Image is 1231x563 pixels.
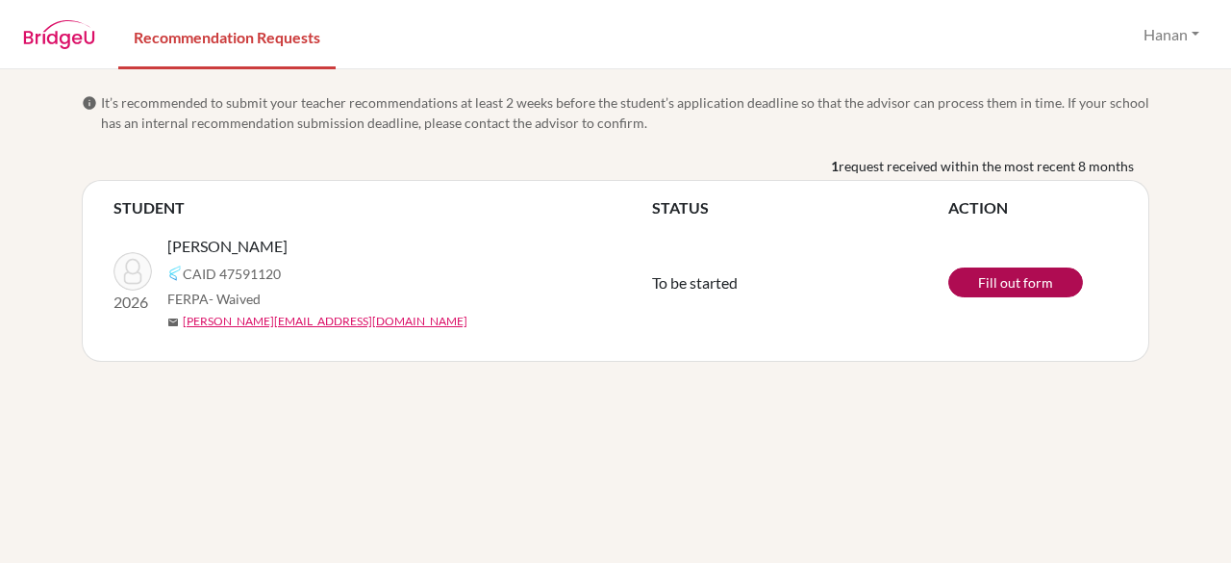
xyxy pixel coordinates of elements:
a: Recommendation Requests [118,3,336,69]
img: Common App logo [167,266,183,281]
span: CAID 47591120 [183,264,281,284]
span: To be started [652,273,738,292]
b: 1 [831,156,839,176]
span: It’s recommended to submit your teacher recommendations at least 2 weeks before the student’s app... [101,92,1149,133]
span: request received within the most recent 8 months [839,156,1134,176]
img: Khairi, Jana [113,252,152,291]
th: ACTION [948,196,1118,219]
p: 2026 [113,291,152,314]
th: STUDENT [113,196,652,219]
button: Hanan [1135,16,1208,53]
span: - Waived [209,291,261,307]
th: STATUS [652,196,948,219]
span: info [82,95,97,111]
span: FERPA [167,289,261,309]
span: mail [167,317,179,328]
a: Fill out form [948,268,1083,297]
span: [PERSON_NAME] [167,235,288,258]
img: BridgeU logo [23,20,95,49]
a: [PERSON_NAME][EMAIL_ADDRESS][DOMAIN_NAME] [183,313,467,330]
